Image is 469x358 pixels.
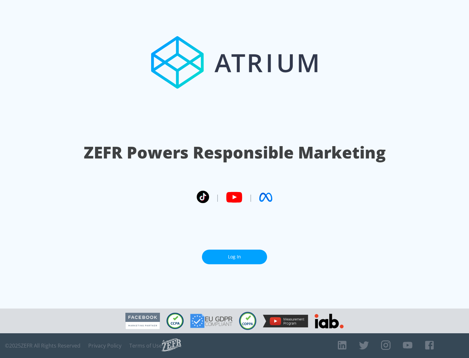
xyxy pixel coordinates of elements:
img: CCPA Compliant [166,313,184,329]
span: © 2025 ZEFR All Rights Reserved [5,342,80,349]
span: | [249,192,253,202]
a: Terms of Use [129,342,162,349]
img: Facebook Marketing Partner [125,313,160,329]
img: IAB [315,314,344,328]
h1: ZEFR Powers Responsible Marketing [84,141,386,164]
span: | [216,192,220,202]
img: GDPR Compliant [190,314,233,328]
a: Privacy Policy [88,342,121,349]
img: COPPA Compliant [239,312,256,330]
a: Log In [202,250,267,264]
img: YouTube Measurement Program [263,315,308,327]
